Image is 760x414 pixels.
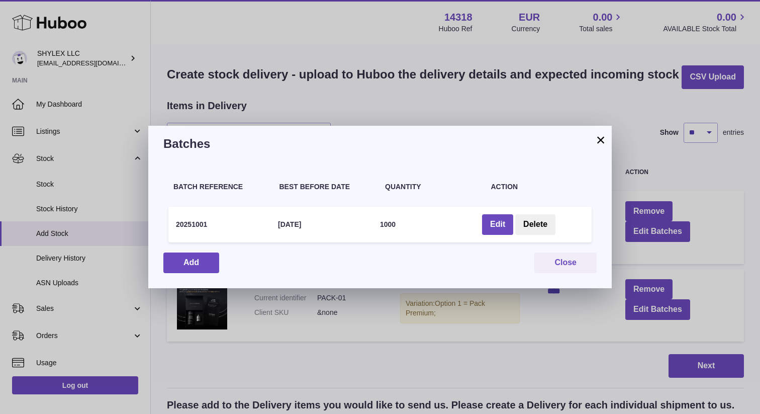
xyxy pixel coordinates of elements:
[491,182,587,192] h4: Action
[173,182,269,192] h4: Batch Reference
[176,220,207,229] h4: 20251001
[515,214,555,235] button: Delete
[380,220,396,229] h4: 1000
[482,214,513,235] button: Edit
[163,136,597,152] h3: Batches
[278,220,301,229] h4: [DATE]
[534,253,597,273] button: Close
[385,182,481,192] h4: Quantity
[163,253,219,273] button: Add
[279,182,375,192] h4: Best Before Date
[595,134,607,146] button: ×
